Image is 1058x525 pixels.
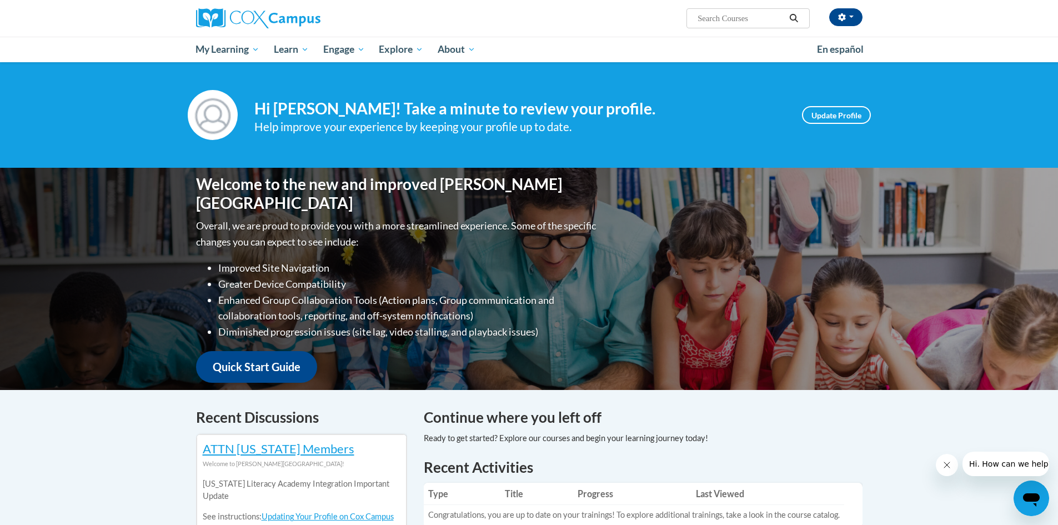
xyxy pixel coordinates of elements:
[379,43,423,56] span: Explore
[802,106,871,124] a: Update Profile
[817,43,864,55] span: En español
[810,38,871,61] a: En español
[196,175,599,212] h1: Welcome to the new and improved [PERSON_NAME][GEOGRAPHIC_DATA]
[188,90,238,140] img: Profile Image
[262,512,394,521] a: Updating Your Profile on Cox Campus
[196,351,317,383] a: Quick Start Guide
[203,458,400,470] div: Welcome to [PERSON_NAME][GEOGRAPHIC_DATA]!
[196,218,599,250] p: Overall, we are proud to provide you with a more streamlined experience. Some of the specific cha...
[196,407,407,428] h4: Recent Discussions
[936,454,958,476] iframe: Close message
[179,37,879,62] div: Main menu
[316,37,372,62] a: Engage
[424,407,863,428] h4: Continue where you left off
[1014,481,1049,516] iframe: Button to launch messaging window
[424,483,501,505] th: Type
[254,118,785,136] div: Help improve your experience by keeping your profile up to date.
[500,483,573,505] th: Title
[254,99,785,118] h4: Hi [PERSON_NAME]! Take a minute to review your profile.
[438,43,475,56] span: About
[218,324,599,340] li: Diminished progression issues (site lag, video stalling, and playback issues)
[218,292,599,324] li: Enhanced Group Collaboration Tools (Action plans, Group communication and collaboration tools, re...
[691,483,844,505] th: Last Viewed
[430,37,483,62] a: About
[196,8,320,28] img: Cox Campus
[962,452,1049,476] iframe: Message from company
[372,37,430,62] a: Explore
[785,12,802,25] button: Search
[323,43,365,56] span: Engage
[189,37,267,62] a: My Learning
[196,8,407,28] a: Cox Campus
[218,276,599,292] li: Greater Device Compatibility
[829,8,863,26] button: Account Settings
[7,8,90,17] span: Hi. How can we help?
[218,260,599,276] li: Improved Site Navigation
[203,511,400,523] p: See instructions:
[203,441,354,456] a: ATTN [US_STATE] Members
[573,483,691,505] th: Progress
[203,478,400,502] p: [US_STATE] Literacy Academy Integration Important Update
[195,43,259,56] span: My Learning
[424,457,863,477] h1: Recent Activities
[696,12,785,25] input: Search Courses
[267,37,316,62] a: Learn
[274,43,309,56] span: Learn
